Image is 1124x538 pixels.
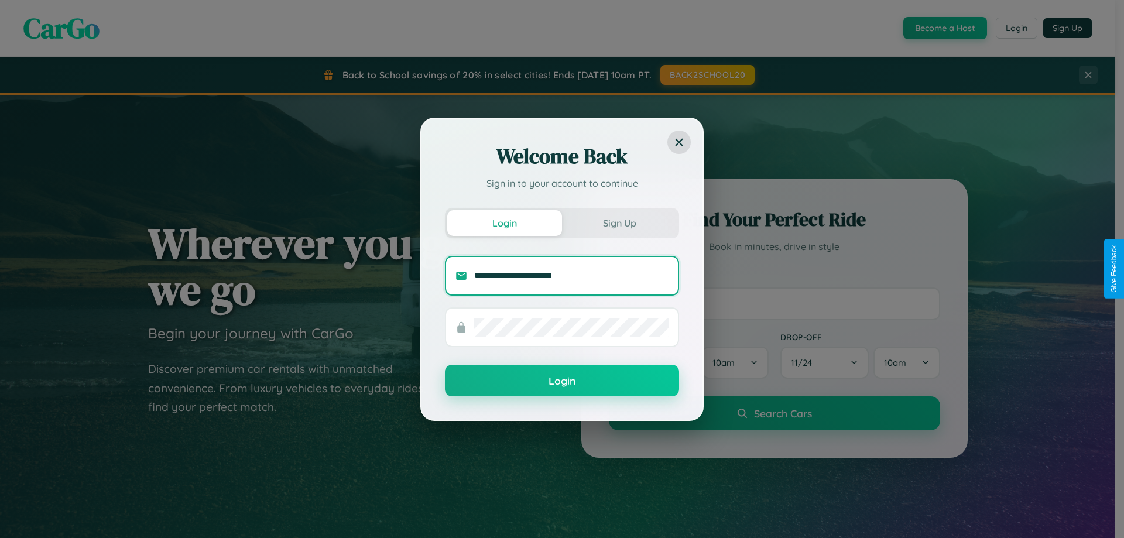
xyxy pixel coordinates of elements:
[445,176,679,190] p: Sign in to your account to continue
[1110,245,1118,293] div: Give Feedback
[445,365,679,396] button: Login
[447,210,562,236] button: Login
[445,142,679,170] h2: Welcome Back
[562,210,677,236] button: Sign Up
